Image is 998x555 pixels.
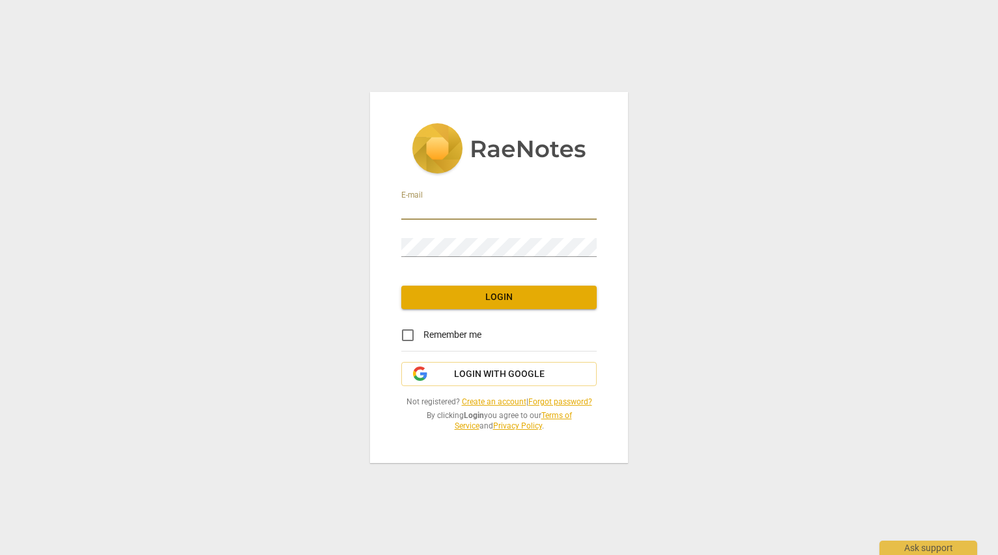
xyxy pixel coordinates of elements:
[401,286,597,309] button: Login
[454,368,545,381] span: Login with Google
[412,291,586,304] span: Login
[493,421,542,430] a: Privacy Policy
[401,362,597,387] button: Login with Google
[401,397,597,408] span: Not registered? |
[455,411,572,431] a: Terms of Service
[879,541,977,555] div: Ask support
[401,191,423,199] label: E-mail
[401,410,597,432] span: By clicking you agree to our and .
[412,123,586,177] img: 5ac2273c67554f335776073100b6d88f.svg
[462,397,526,406] a: Create an account
[423,328,481,342] span: Remember me
[528,397,592,406] a: Forgot password?
[464,411,484,420] b: Login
